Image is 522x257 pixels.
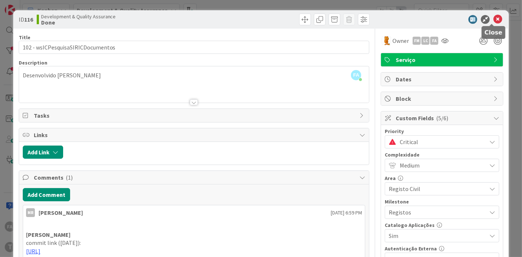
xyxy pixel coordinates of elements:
[41,14,116,19] span: Development & Quality Assurance
[41,19,116,25] b: Done
[66,174,73,181] span: ( 1 )
[19,41,370,54] input: type card name here...
[389,207,483,217] span: Registos
[26,231,70,238] strong: [PERSON_NAME]
[385,223,499,228] div: Catalogo Aplicações
[382,36,391,45] img: RL
[430,37,438,45] div: FA
[26,247,40,255] a: [URL]
[26,239,81,246] span: commit link ([DATE]):
[396,75,490,84] span: Dates
[389,184,483,194] span: Registo Civil
[24,16,33,23] b: 116
[19,59,47,66] span: Description
[385,199,499,204] div: Milestone
[331,209,362,217] span: [DATE] 6:59 PM
[389,231,483,241] span: Sim
[385,129,499,134] div: Priority
[34,131,356,139] span: Links
[351,70,361,80] span: FA
[392,36,409,45] span: Owner
[23,71,366,80] p: Desenvolvido [PERSON_NAME]
[385,152,499,157] div: Complexidade
[400,137,483,147] span: Critical
[23,188,70,201] button: Add Comment
[385,176,499,181] div: Area
[385,246,499,251] div: Autenticação Externa
[19,15,33,24] span: ID
[396,94,490,103] span: Block
[436,114,448,122] span: ( 5/6 )
[39,208,83,217] div: [PERSON_NAME]
[421,37,429,45] div: LC
[413,37,421,45] div: FM
[396,55,490,64] span: Serviço
[396,114,490,122] span: Custom Fields
[485,29,503,36] h5: Close
[26,208,35,217] div: MR
[34,111,356,120] span: Tasks
[19,34,30,41] label: Title
[34,173,356,182] span: Comments
[23,146,63,159] button: Add Link
[400,160,483,170] span: Medium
